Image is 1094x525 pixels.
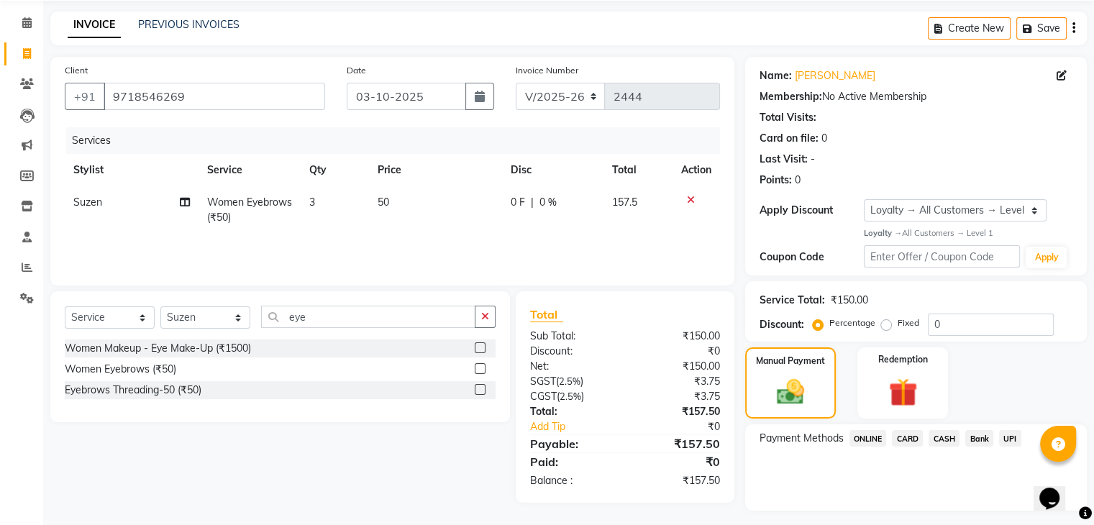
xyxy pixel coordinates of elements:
[1034,467,1080,511] iframe: chat widget
[66,127,731,154] div: Services
[519,404,625,419] div: Total:
[849,430,887,447] span: ONLINE
[347,64,366,77] label: Date
[104,83,325,110] input: Search by Name/Mobile/Email/Code
[625,389,731,404] div: ₹3.75
[519,453,625,470] div: Paid:
[760,152,808,167] div: Last Visit:
[519,344,625,359] div: Discount:
[138,18,240,31] a: PREVIOUS INVOICES
[760,89,822,104] div: Membership:
[929,430,959,447] span: CASH
[928,17,1011,40] button: Create New
[880,375,926,411] img: _gift.svg
[65,154,199,186] th: Stylist
[760,203,864,218] div: Apply Discount
[625,329,731,344] div: ₹150.00
[531,195,534,210] span: |
[760,173,792,188] div: Points:
[760,89,1072,104] div: No Active Membership
[73,196,102,209] span: Suzen
[560,391,581,402] span: 2.5%
[519,329,625,344] div: Sub Total:
[673,154,720,186] th: Action
[760,317,804,332] div: Discount:
[795,68,875,83] a: [PERSON_NAME]
[68,12,121,38] a: INVOICE
[625,435,731,452] div: ₹157.50
[811,152,815,167] div: -
[831,293,868,308] div: ₹150.00
[625,374,731,389] div: ₹3.75
[864,228,902,238] strong: Loyalty →
[1026,247,1067,268] button: Apply
[625,473,731,488] div: ₹157.50
[369,154,502,186] th: Price
[864,245,1021,268] input: Enter Offer / Coupon Code
[519,435,625,452] div: Payable:
[898,316,919,329] label: Fixed
[65,383,201,398] div: Eyebrows Threading-50 (₹50)
[539,195,557,210] span: 0 %
[65,341,251,356] div: Women Makeup - Eye Make-Up (₹1500)
[1016,17,1067,40] button: Save
[625,453,731,470] div: ₹0
[199,154,301,186] th: Service
[642,419,730,434] div: ₹0
[65,362,176,377] div: Women Eyebrows (₹50)
[625,344,731,359] div: ₹0
[760,110,816,125] div: Total Visits:
[999,430,1021,447] span: UPI
[65,64,88,77] label: Client
[378,196,389,209] span: 50
[559,375,580,387] span: 2.5%
[612,196,637,209] span: 157.5
[65,83,105,110] button: +91
[625,404,731,419] div: ₹157.50
[892,430,923,447] span: CARD
[519,473,625,488] div: Balance :
[625,359,731,374] div: ₹150.00
[878,353,928,366] label: Redemption
[760,131,819,146] div: Card on file:
[965,430,993,447] span: Bank
[760,250,864,265] div: Coupon Code
[301,154,369,186] th: Qty
[511,195,525,210] span: 0 F
[516,64,578,77] label: Invoice Number
[530,390,557,403] span: CGST
[519,374,625,389] div: ( )
[207,196,292,224] span: Women Eyebrows (₹50)
[795,173,801,188] div: 0
[760,431,844,446] span: Payment Methods
[756,355,825,367] label: Manual Payment
[864,227,1072,239] div: All Customers → Level 1
[760,293,825,308] div: Service Total:
[519,419,642,434] a: Add Tip
[760,68,792,83] div: Name:
[519,359,625,374] div: Net:
[768,376,813,408] img: _cash.svg
[261,306,475,328] input: Search or Scan
[530,375,556,388] span: SGST
[519,389,625,404] div: ( )
[309,196,315,209] span: 3
[829,316,875,329] label: Percentage
[821,131,827,146] div: 0
[502,154,603,186] th: Disc
[603,154,673,186] th: Total
[530,307,563,322] span: Total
